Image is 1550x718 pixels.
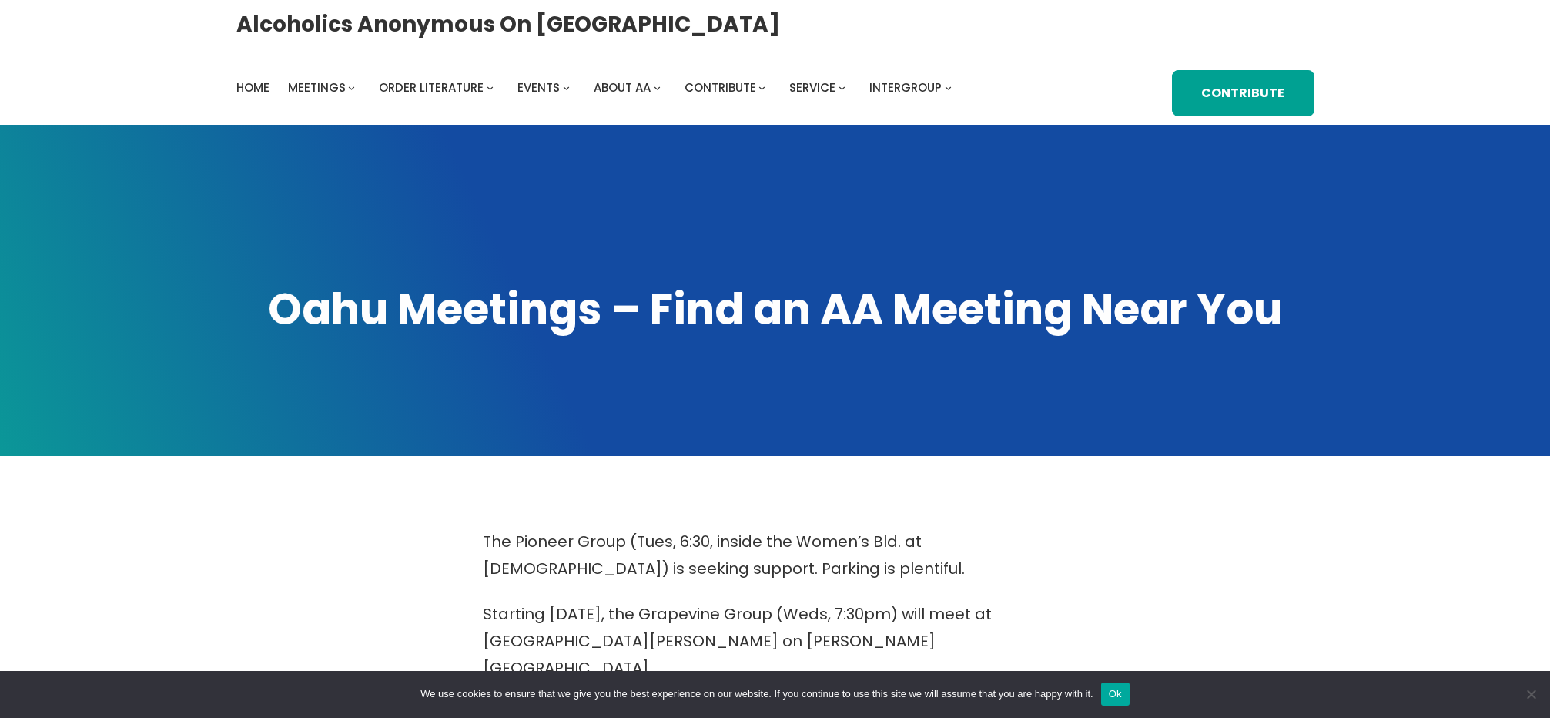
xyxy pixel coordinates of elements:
a: Alcoholics Anonymous on [GEOGRAPHIC_DATA] [236,5,780,43]
button: Events submenu [563,84,570,91]
span: Order Literature [379,79,484,96]
button: Order Literature submenu [487,84,494,91]
a: Contribute [685,77,756,99]
a: Intergroup [869,77,942,99]
button: Contribute submenu [758,84,765,91]
span: About AA [594,79,651,96]
span: Meetings [288,79,346,96]
span: Service [789,79,835,96]
span: Contribute [685,79,756,96]
nav: Intergroup [236,77,957,99]
span: We use cookies to ensure that we give you the best experience on our website. If you continue to ... [420,686,1093,702]
a: Meetings [288,77,346,99]
span: No [1523,686,1538,702]
p: Starting [DATE], the Grapevine Group (Weds, 7:30pm) will meet at [GEOGRAPHIC_DATA][PERSON_NAME] o... [483,601,1068,682]
a: Contribute [1172,70,1314,116]
button: Ok [1101,683,1130,706]
button: About AA submenu [654,84,661,91]
button: Service submenu [839,84,845,91]
h1: Oahu Meetings – Find an AA Meeting Near You [236,280,1314,339]
p: The Pioneer Group (Tues, 6:30, inside the Women’s Bld. at [DEMOGRAPHIC_DATA]) is seeking support.... [483,528,1068,582]
a: Events [517,77,560,99]
button: Intergroup submenu [945,84,952,91]
a: About AA [594,77,651,99]
a: Home [236,77,269,99]
span: Events [517,79,560,96]
button: Meetings submenu [348,84,355,91]
span: Home [236,79,269,96]
a: Service [789,77,835,99]
span: Intergroup [869,79,942,96]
